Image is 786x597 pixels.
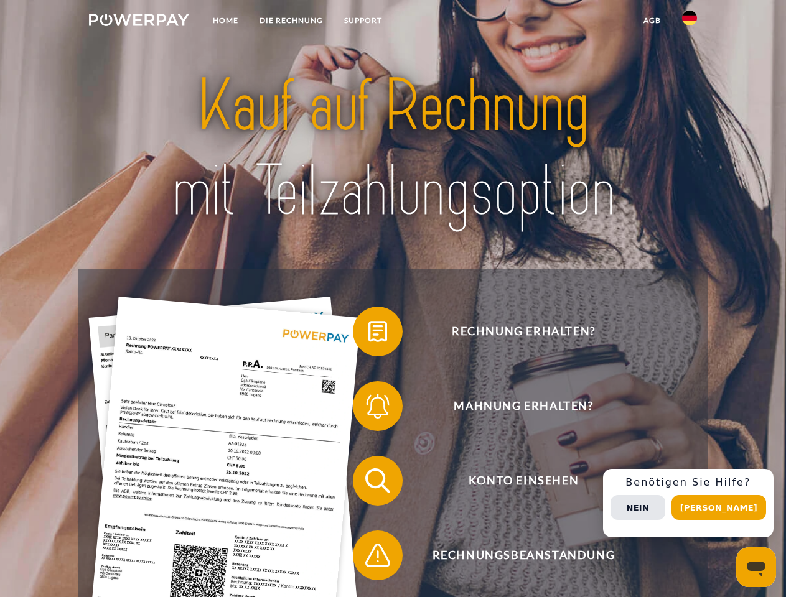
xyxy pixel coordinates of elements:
img: de [682,11,697,25]
img: qb_bill.svg [362,316,393,347]
iframe: Schaltfläche zum Öffnen des Messaging-Fensters [736,547,776,587]
button: Mahnung erhalten? [353,381,676,431]
span: Rechnung erhalten? [371,307,676,356]
button: Rechnungsbeanstandung [353,530,676,580]
img: qb_search.svg [362,465,393,496]
a: Home [202,9,249,32]
img: qb_warning.svg [362,540,393,571]
button: Rechnung erhalten? [353,307,676,356]
span: Rechnungsbeanstandung [371,530,676,580]
img: qb_bell.svg [362,391,393,422]
button: [PERSON_NAME] [671,495,766,520]
a: agb [633,9,671,32]
img: title-powerpay_de.svg [119,60,667,238]
a: SUPPORT [334,9,393,32]
span: Konto einsehen [371,456,676,506]
div: Schnellhilfe [603,469,774,537]
a: DIE RECHNUNG [249,9,334,32]
span: Mahnung erhalten? [371,381,676,431]
img: logo-powerpay-white.svg [89,14,189,26]
button: Konto einsehen [353,456,676,506]
button: Nein [611,495,665,520]
h3: Benötigen Sie Hilfe? [611,476,766,489]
